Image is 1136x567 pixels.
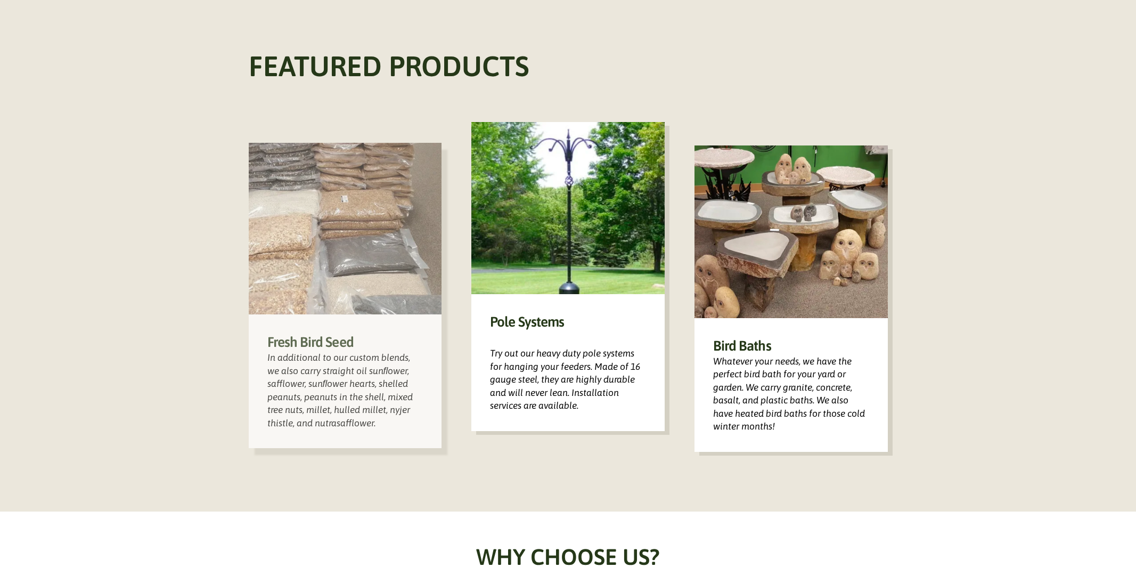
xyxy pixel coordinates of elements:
[471,294,665,431] div: Try out our heavy duty pole systems for hanging your feeders. Made of 16 gauge steel, they are hi...
[471,122,665,295] img: flying friends
[249,46,888,86] h2: Featured Products
[267,333,423,351] h3: Fresh Bird Seed
[249,314,442,448] div: In additional to our custom blends, we also carry straight oil sunﬂower, safflower, sunﬂower hear...
[713,337,869,355] h3: Bird Baths
[694,318,888,452] div: Whatever your needs, we have the perfect bird bath for your yard or garden. We carry granite, con...
[694,145,888,318] img: flying friends
[249,143,442,314] img: A variety of fresh bird seed inventory
[490,313,646,331] h3: Pole Systems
